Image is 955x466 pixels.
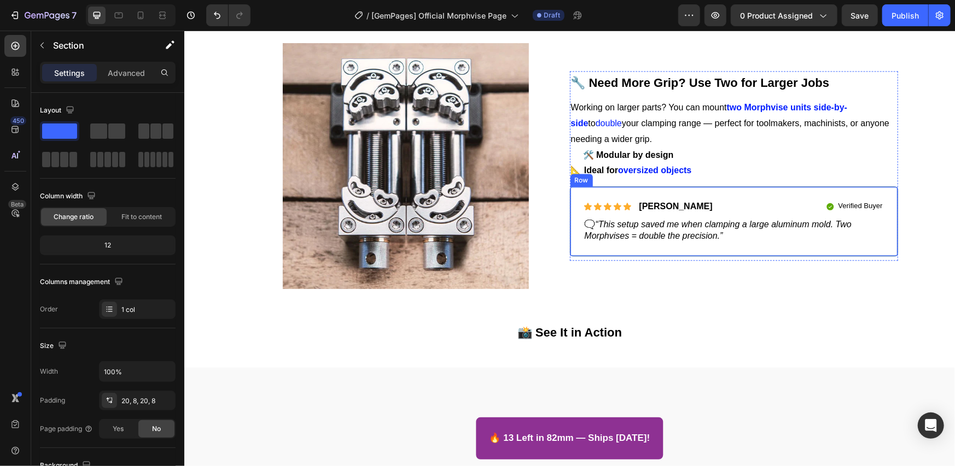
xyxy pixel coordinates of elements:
[305,402,466,412] span: 🔥 13 Left in 82mm — Ships [DATE]!
[918,412,944,439] div: Open Intercom Messenger
[740,10,813,21] span: 0 product assigned
[434,135,507,144] strong: oversized objects
[40,339,69,353] div: Size
[387,72,663,97] strong: two Morphvise units side-by-side
[366,10,369,21] span: /
[54,67,85,79] p: Settings
[8,200,26,209] div: Beta
[731,4,837,26] button: 0 product assigned
[4,4,81,26] button: 7
[121,396,173,406] div: 20, 8, 20, 8
[18,293,753,311] h2: 📸 See It in Action
[121,305,173,315] div: 1 col
[72,9,77,22] p: 7
[108,67,145,79] p: Advanced
[40,367,58,376] div: Width
[184,31,955,466] iframe: To enrich screen reader interactions, please activate Accessibility in Grammarly extension settings
[400,188,699,211] p: 🗨️
[411,88,438,97] span: double
[371,10,506,21] span: [GemPages] Official Morphvise Page
[387,45,645,59] strong: 🔧 Need More Grip? Use Two for Larger Jobs
[42,238,173,253] div: 12
[399,120,490,129] strong: 🛠️ Modular by design
[388,145,406,155] div: Row
[100,362,175,381] input: Auto
[387,69,713,116] p: Working on larger parts? You can mount to your clamping range — perfect for toolmakers, machinist...
[57,303,91,337] button: Carousel Back Arrow
[40,103,77,118] div: Layout
[292,387,479,429] a: 🔥 13 Left in 82mm — Ships [DATE]!
[152,424,161,434] span: No
[98,13,345,258] img: Morphvise_Dual.jpg
[10,116,26,125] div: 450
[842,4,878,26] button: Save
[40,396,65,405] div: Padding
[40,424,93,434] div: Page padding
[54,212,94,222] span: Change ratio
[40,189,98,204] div: Column width
[544,10,560,20] span: Draft
[121,212,162,222] span: Fit to content
[400,189,667,210] i: “This setup saved me when clamping a large aluminum mold. Two Morphvises = double the precision.”
[654,171,698,180] p: Verified Buyer
[851,11,869,20] span: Save
[40,304,58,314] div: Order
[113,424,124,434] span: Yes
[40,275,125,290] div: Columns management
[680,303,714,337] button: Carousel Next Arrow
[892,10,919,21] div: Publish
[387,135,434,144] strong: 📐 Ideal for
[53,39,143,52] p: Section
[206,4,251,26] div: Undo/Redo
[455,170,528,182] p: [PERSON_NAME]
[882,4,928,26] button: Publish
